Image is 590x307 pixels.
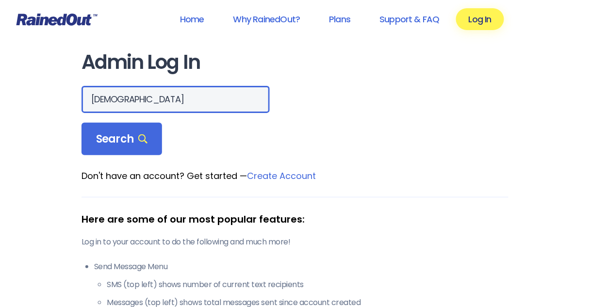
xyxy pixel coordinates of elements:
[221,8,313,30] a: Why RainedOut?
[96,132,147,146] span: Search
[82,212,508,226] div: Here are some of our most popular features:
[456,8,504,30] a: Log In
[82,86,270,113] input: Search Orgs…
[82,51,508,73] h1: Admin Log In
[316,8,363,30] a: Plans
[167,8,217,30] a: Home
[82,236,508,248] p: Log in to your account to do the following and much more!
[107,279,508,291] li: SMS (top left) shows number of current text recipients
[82,123,162,156] div: Search
[367,8,452,30] a: Support & FAQ
[247,170,316,182] a: Create Account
